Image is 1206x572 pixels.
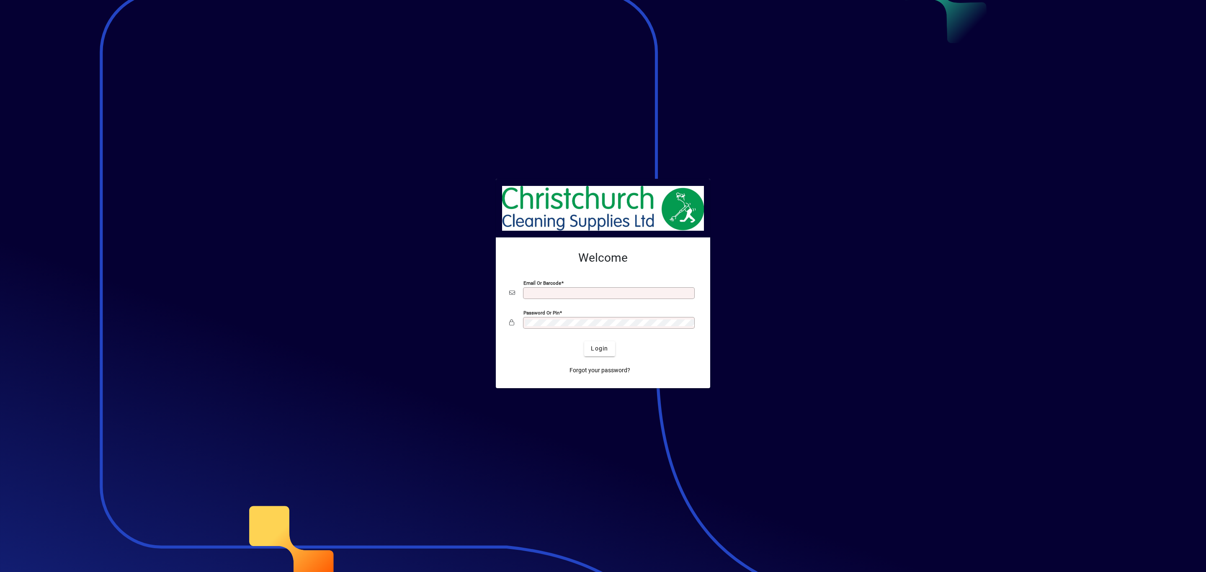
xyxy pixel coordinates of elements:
[509,251,697,265] h2: Welcome
[569,366,630,375] span: Forgot your password?
[523,309,559,315] mat-label: Password or Pin
[591,344,608,353] span: Login
[566,363,634,378] a: Forgot your password?
[584,341,615,356] button: Login
[523,280,561,286] mat-label: Email or Barcode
